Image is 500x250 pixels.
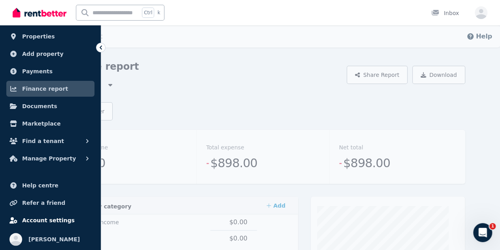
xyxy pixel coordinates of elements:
[22,198,65,208] span: Refer a friend
[142,8,154,18] span: Ctrl
[22,101,57,111] span: Documents
[6,133,94,149] button: Find a tenant
[206,158,209,169] span: -
[6,81,94,97] a: Finance report
[339,158,342,169] span: -
[6,29,94,44] a: Properties
[6,195,94,211] a: Refer a friend
[206,143,244,152] dt: Total expense
[157,10,160,16] span: k
[473,223,492,242] iframe: Intercom live chat
[210,155,257,171] span: $898.00
[6,98,94,114] a: Documents
[6,63,94,79] a: Payments
[431,9,459,17] div: Inbox
[489,223,496,229] span: 1
[339,143,363,152] dt: Net total
[466,32,492,41] button: Help
[6,212,94,228] a: Account settings
[73,143,108,152] dt: Total income
[28,235,80,244] span: [PERSON_NAME]
[6,46,94,62] a: Add property
[22,67,53,76] span: Payments
[22,49,64,59] span: Add property
[229,235,247,242] span: $0.00
[22,181,58,190] span: Help centre
[6,116,94,132] a: Marketplace
[22,216,75,225] span: Account settings
[6,177,94,193] a: Help centre
[22,84,68,94] span: Finance report
[22,119,60,128] span: Marketplace
[22,32,55,41] span: Properties
[13,7,66,19] img: RentBetter
[412,66,465,84] button: Download
[6,151,94,166] button: Manage Property
[347,66,408,84] button: Share Report
[22,136,64,146] span: Find a tenant
[263,198,289,214] a: Add
[22,154,76,163] span: Manage Property
[343,155,390,171] span: $898.00
[229,218,247,226] span: $0.00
